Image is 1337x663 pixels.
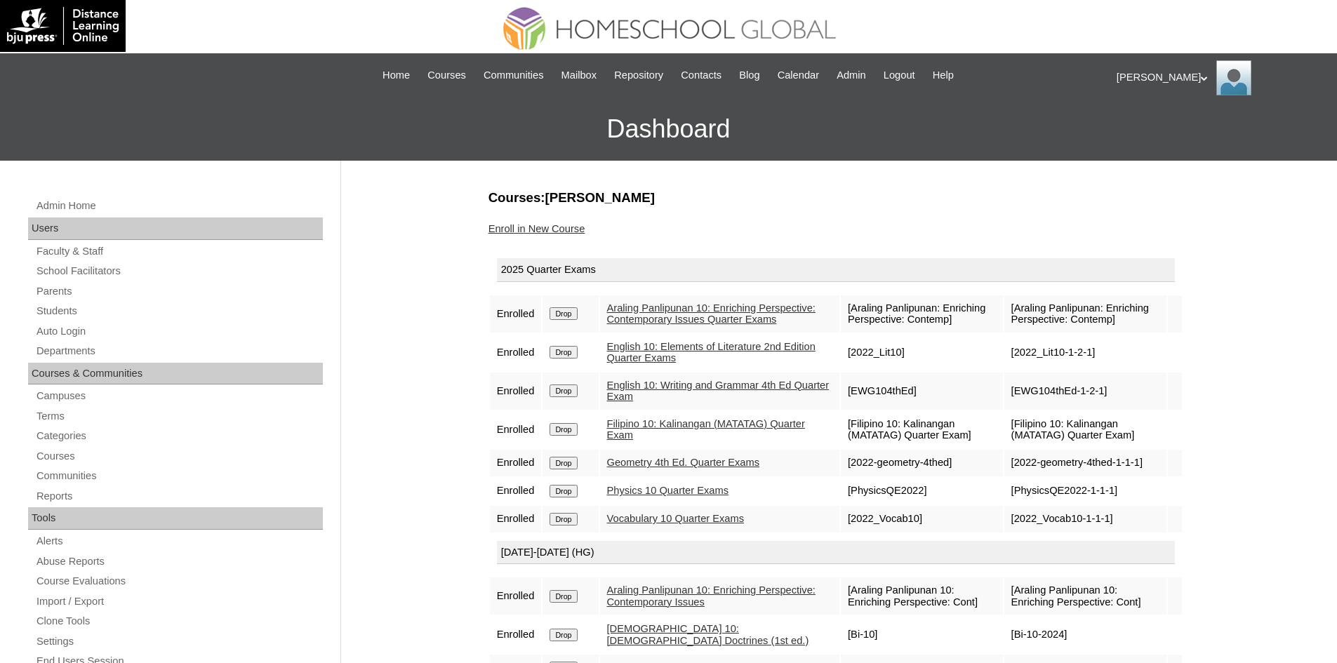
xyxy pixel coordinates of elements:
td: [2022_Lit10-1-2-1] [1004,334,1166,371]
td: [Araling Panlipunan 10: Enriching Perspective: Cont] [841,577,1003,615]
td: Enrolled [490,373,542,410]
input: Drop [550,423,577,436]
a: Alerts [35,533,323,550]
span: Logout [884,67,915,83]
input: Drop [550,590,577,603]
a: Departments [35,342,323,360]
a: Repository [607,67,670,83]
a: English 10: Writing and Grammar 4th Ed Quarter Exam [607,380,830,403]
span: Calendar [778,67,819,83]
span: Help [933,67,954,83]
input: Drop [550,513,577,525]
input: Drop [550,307,577,320]
a: Calendar [771,67,826,83]
div: Courses & Communities [28,363,323,385]
a: Communities [35,467,323,485]
input: Drop [550,346,577,359]
a: [DEMOGRAPHIC_DATA] 10: [DEMOGRAPHIC_DATA] Doctrines (1st ed.) [607,623,809,646]
td: [PhysicsQE2022-1-1-1] [1004,478,1166,504]
td: Enrolled [490,334,542,371]
span: Mailbox [561,67,597,83]
a: English 10: Elements of Literature 2nd Edition Quarter Exams [607,341,816,364]
div: Tools [28,507,323,530]
img: Ariane Ebuen [1216,60,1251,95]
a: Import / Export [35,593,323,610]
td: [Bi-10] [841,616,1003,653]
div: [DATE]-[DATE] (HG) [497,541,1175,565]
td: [Filipino 10: Kalinangan (MATATAG) Quarter Exam] [841,411,1003,448]
a: Categories [35,427,323,445]
span: Contacts [681,67,721,83]
h3: Courses:[PERSON_NAME] [488,189,1183,207]
a: Home [375,67,417,83]
div: 2025 Quarter Exams [497,258,1175,282]
a: Campuses [35,387,323,405]
a: Abuse Reports [35,553,323,570]
a: School Facilitators [35,262,323,280]
td: Enrolled [490,478,542,504]
a: Courses [420,67,473,83]
div: [PERSON_NAME] [1117,60,1323,95]
td: Enrolled [490,411,542,448]
a: Faculty & Staff [35,243,323,260]
input: Drop [550,384,577,397]
h3: Dashboard [7,98,1330,161]
a: Terms [35,408,323,425]
span: Blog [739,67,759,83]
td: Enrolled [490,295,542,333]
td: [2022-geometry-4thed] [841,450,1003,476]
td: [EWG104thEd-1-2-1] [1004,373,1166,410]
span: Home [383,67,410,83]
a: Clone Tools [35,612,323,630]
a: Help [926,67,961,83]
input: Drop [550,457,577,469]
a: Araling Panlipunan 10: Enriching Perspective: Contemporary Issues [607,584,816,608]
span: Repository [614,67,663,83]
input: Drop [550,629,577,641]
span: Courses [427,67,466,83]
span: Communities [484,67,544,83]
td: [EWG104thEd] [841,373,1003,410]
a: Araling Panlipunan 10: Enriching Perspective: Contemporary Issues Quarter Exams [607,302,816,326]
a: Geometry 4th Ed. Quarter Exams [607,457,759,468]
a: Filipino 10: Kalinangan (MATATAG) Quarter Exam [607,418,805,441]
a: Admin [830,67,873,83]
td: [Bi-10-2024] [1004,616,1166,653]
td: [Araling Panlipunan: Enriching Perspective: Contemp] [841,295,1003,333]
a: Enroll in New Course [488,223,585,234]
a: Parents [35,283,323,300]
a: Students [35,302,323,320]
td: [Araling Panlipunan 10: Enriching Perspective: Cont] [1004,577,1166,615]
td: [2022_Vocab10] [841,506,1003,533]
td: [Filipino 10: Kalinangan (MATATAG) Quarter Exam] [1004,411,1166,448]
img: logo-white.png [7,7,119,45]
a: Physics 10 Quarter Exams [607,485,729,496]
a: Course Evaluations [35,572,323,590]
td: Enrolled [490,616,542,653]
input: Drop [550,485,577,497]
a: Blog [732,67,766,83]
a: Admin Home [35,197,323,215]
a: Reports [35,488,323,505]
a: Contacts [674,67,729,83]
a: Mailbox [554,67,604,83]
a: Logout [877,67,922,83]
td: [2022_Lit10] [841,334,1003,371]
td: Enrolled [490,577,542,615]
td: [2022_Vocab10-1-1-1] [1004,506,1166,533]
a: Settings [35,633,323,650]
a: Vocabulary 10 Quarter Exams [607,513,745,524]
a: Courses [35,448,323,465]
td: Enrolled [490,450,542,476]
td: [2022-geometry-4thed-1-1-1] [1004,450,1166,476]
span: Admin [837,67,866,83]
div: Users [28,217,323,240]
td: Enrolled [490,506,542,533]
a: Auto Login [35,323,323,340]
a: Communities [477,67,551,83]
td: [Araling Panlipunan: Enriching Perspective: Contemp] [1004,295,1166,333]
td: [PhysicsQE2022] [841,478,1003,504]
